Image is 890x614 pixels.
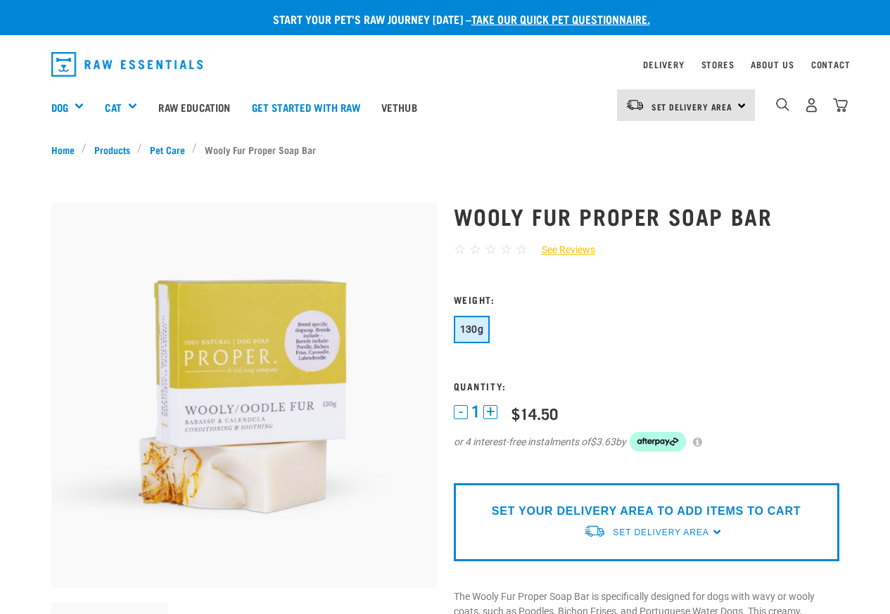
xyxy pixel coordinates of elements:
button: 130g [454,316,490,343]
img: home-icon@2x.png [833,98,848,113]
button: + [483,405,497,419]
img: Raw Essentials Logo [51,52,203,77]
span: ☆ [454,241,466,257]
span: 130g [460,324,484,335]
a: Cat [105,99,121,115]
img: home-icon-1@2x.png [776,98,789,111]
img: user.png [804,98,819,113]
a: Products [87,142,137,157]
div: $14.50 [511,404,558,422]
a: Pet Care [142,142,192,157]
img: van-moving.png [583,524,606,539]
img: Oodle soap [51,203,437,588]
nav: breadcrumbs [51,142,839,157]
a: Home [51,142,82,157]
a: Vethub [371,79,428,135]
a: See Reviews [528,243,595,257]
a: Dog [51,99,68,115]
span: ☆ [485,241,497,257]
a: About Us [751,62,794,67]
a: take our quick pet questionnaire. [471,15,650,22]
a: Delivery [643,62,684,67]
h3: Weight: [454,294,839,305]
img: van-moving.png [625,98,644,111]
p: SET YOUR DELIVERY AREA TO ADD ITEMS TO CART [492,503,801,520]
h3: Quantity: [454,380,839,391]
a: Raw Education [148,79,241,135]
span: ☆ [469,241,481,257]
nav: dropdown navigation [40,46,851,82]
a: Get started with Raw [241,79,371,135]
a: Contact [811,62,851,67]
span: Set Delivery Area [613,527,708,537]
span: 1 [471,404,480,419]
button: - [454,405,468,419]
span: ☆ [500,241,512,257]
img: Afterpay [630,432,686,452]
div: or 4 interest-free instalments of by [454,432,839,452]
h1: Wooly Fur Proper Soap Bar [454,203,839,229]
span: ☆ [516,241,528,257]
a: Stores [701,62,735,67]
span: $3.63 [590,435,616,449]
span: Set Delivery Area [651,104,733,109]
